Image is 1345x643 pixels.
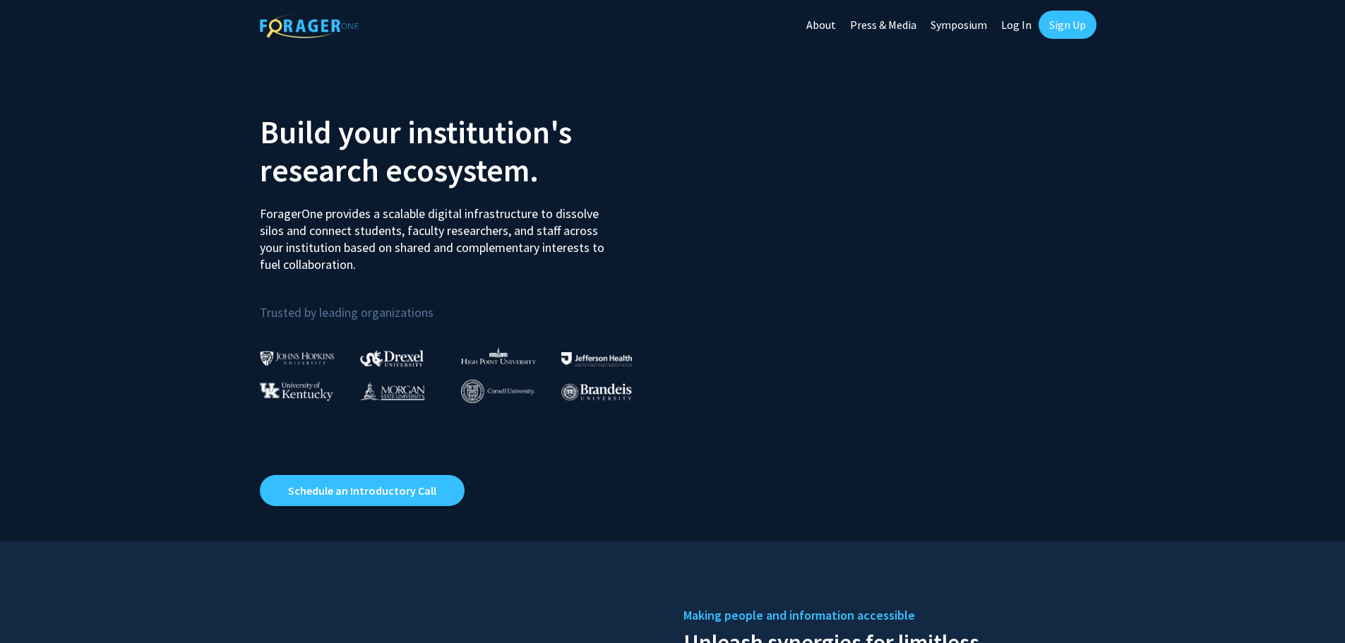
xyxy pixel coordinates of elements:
[260,13,359,38] img: ForagerOne Logo
[260,195,614,273] p: ForagerOne provides a scalable digital infrastructure to dissolve silos and connect students, fac...
[1039,11,1096,39] a: Sign Up
[683,605,1086,626] h5: Making people and information accessible
[260,475,465,506] a: Opens in a new tab
[461,347,536,364] img: High Point University
[561,352,632,366] img: Thomas Jefferson University
[360,382,425,400] img: Morgan State University
[561,383,632,401] img: Brandeis University
[260,113,662,189] h2: Build your institution's research ecosystem.
[260,284,662,323] p: Trusted by leading organizations
[260,382,333,401] img: University of Kentucky
[461,380,534,403] img: Cornell University
[260,351,335,366] img: Johns Hopkins University
[360,350,424,366] img: Drexel University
